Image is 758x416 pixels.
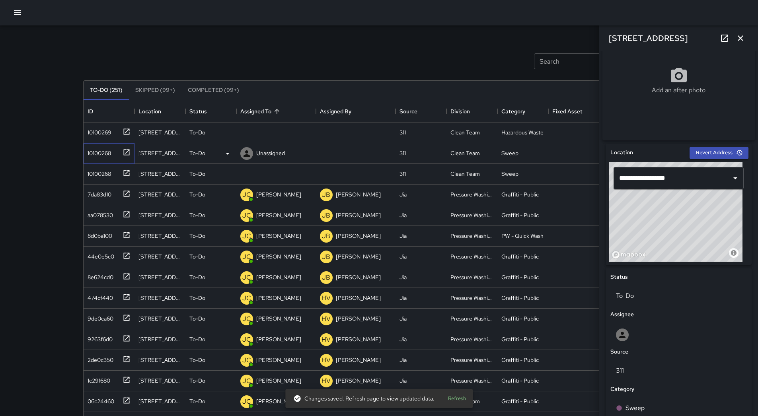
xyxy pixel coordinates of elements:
[501,294,539,302] div: Graffiti - Public
[189,377,205,385] p: To-Do
[322,273,330,282] p: JB
[242,314,251,324] p: JC
[138,377,181,385] div: 460 Natoma Street
[399,170,406,178] div: 311
[242,356,251,365] p: JC
[189,149,205,157] p: To-Do
[84,187,111,198] div: 7da83d10
[84,291,113,302] div: 474cf440
[256,273,301,281] p: [PERSON_NAME]
[84,208,113,219] div: aa078530
[399,315,407,323] div: Jia
[138,253,181,260] div: 1073 Market Street
[84,249,114,260] div: 44e0e5c0
[138,170,181,178] div: 1105 Market Street
[501,100,525,122] div: Category
[242,294,251,303] p: JC
[548,100,599,122] div: Fixed Asset
[336,294,381,302] p: [PERSON_NAME]
[84,394,114,405] div: 06c24460
[450,100,470,122] div: Division
[501,356,539,364] div: Graffiti - Public
[84,311,113,323] div: 9de0ca60
[189,170,205,178] p: To-Do
[84,167,111,178] div: 10100268
[322,211,330,220] p: JB
[138,149,181,157] div: 1095 Mission Street
[501,273,539,281] div: Graffiti - Public
[256,294,301,302] p: [PERSON_NAME]
[322,231,330,241] p: JB
[320,100,351,122] div: Assigned By
[450,149,480,157] div: Clean Team
[242,397,251,406] p: JC
[242,252,251,262] p: JC
[242,273,251,282] p: JC
[129,81,181,100] button: Skipped (99+)
[256,356,301,364] p: [PERSON_NAME]
[501,170,518,178] div: Sweep
[138,397,181,405] div: 454 Natoma Street
[138,211,181,219] div: 1000 Market Street
[501,253,539,260] div: Graffiti - Public
[84,373,110,385] div: 1c291680
[138,273,181,281] div: 1193 Market Street
[138,315,181,323] div: 101 6th Street
[189,294,205,302] p: To-Do
[189,335,205,343] p: To-Do
[189,191,205,198] p: To-Do
[242,376,251,386] p: JC
[336,232,381,240] p: [PERSON_NAME]
[450,335,493,343] div: Pressure Washing
[242,335,251,344] p: JC
[181,81,246,100] button: Completed (99+)
[450,356,493,364] div: Pressure Washing
[189,100,207,122] div: Status
[501,128,544,136] div: Hazardous Waste
[399,356,407,364] div: Jia
[84,332,113,343] div: 9263f6d0
[501,397,539,405] div: Graffiti - Public
[293,391,435,406] div: Changes saved. Refresh page to view updated data.
[399,335,407,343] div: Jia
[336,211,381,219] p: [PERSON_NAME]
[450,377,493,385] div: Pressure Washing
[336,377,381,385] p: [PERSON_NAME]
[336,335,381,343] p: [PERSON_NAME]
[138,232,181,240] div: 1029 Market Street
[84,270,113,281] div: 8e624cd0
[399,211,407,219] div: Jia
[322,252,330,262] p: JB
[446,100,497,122] div: Division
[236,100,316,122] div: Assigned To
[256,211,301,219] p: [PERSON_NAME]
[399,253,407,260] div: Jia
[185,100,236,122] div: Status
[336,191,381,198] p: [PERSON_NAME]
[501,191,539,198] div: Graffiti - Public
[399,273,407,281] div: Jia
[240,100,271,122] div: Assigned To
[271,106,283,117] button: Sort
[322,335,331,344] p: HV
[501,335,539,343] div: Graffiti - Public
[138,294,181,302] div: 1012 Mission Street
[322,294,331,303] p: HV
[399,377,407,385] div: Jia
[189,273,205,281] p: To-Do
[256,191,301,198] p: [PERSON_NAME]
[450,294,493,302] div: Pressure Washing
[322,190,330,200] p: JB
[84,125,111,136] div: 10100269
[256,335,301,343] p: [PERSON_NAME]
[84,353,113,364] div: 2de0c350
[450,211,493,219] div: Pressure Washing
[256,149,285,157] p: Unassigned
[322,356,331,365] p: HV
[501,211,539,219] div: Graffiti - Public
[84,81,129,100] button: To-Do (251)
[256,377,301,385] p: [PERSON_NAME]
[450,232,493,240] div: Pressure Washing
[138,356,181,364] div: 460 Natoma Street
[138,128,181,136] div: 25 8th Street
